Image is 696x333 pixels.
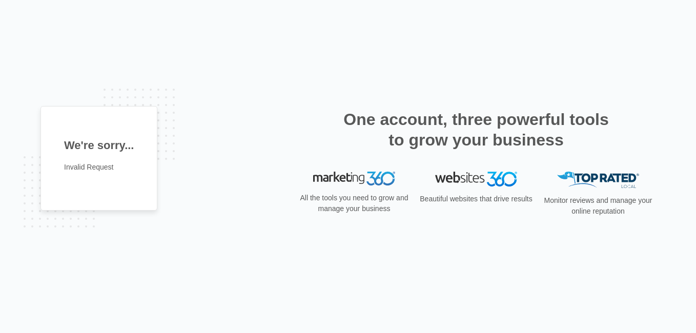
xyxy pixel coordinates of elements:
img: Top Rated Local [557,172,639,189]
p: Monitor reviews and manage your online reputation [541,195,656,217]
img: Websites 360 [435,172,517,186]
p: All the tools you need to grow and manage your business [297,193,412,214]
p: Beautiful websites that drive results [419,194,534,204]
p: Invalid Request [64,162,134,173]
h1: We're sorry... [64,137,134,154]
h2: One account, three powerful tools to grow your business [340,109,612,150]
img: Marketing 360 [313,172,395,186]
